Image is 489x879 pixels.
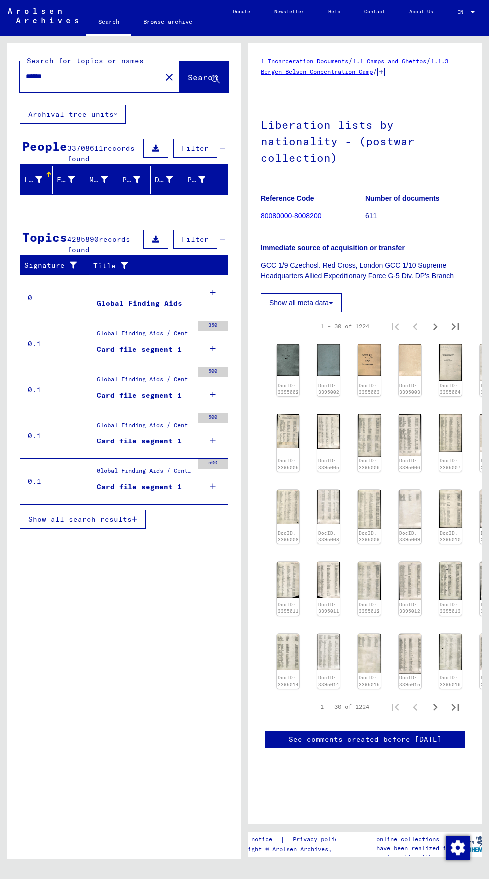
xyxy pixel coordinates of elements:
div: 1 – 30 of 1224 [320,322,369,331]
a: DocID: 3395006 [399,458,420,470]
img: 001.jpg [277,344,299,376]
button: Last page [445,316,465,336]
a: DocID: 3395007 [440,458,461,470]
div: 500 [198,413,228,423]
a: DocID: 3395015 [399,675,420,687]
span: Filter [182,144,209,153]
img: 002.jpg [317,344,340,376]
img: 001.jpg [358,344,380,376]
div: People [22,137,67,155]
div: Card file segment 1 [97,390,182,401]
td: 0 [20,275,89,321]
img: 001.jpg [277,490,299,525]
img: 002.jpg [399,490,421,529]
a: DocID: 3395012 [359,602,380,614]
button: First page [385,316,405,336]
img: 002.jpg [399,414,421,456]
div: Signature [24,258,91,274]
td: 0.1 [20,413,89,458]
div: 1 – 30 of 1224 [320,702,369,711]
img: Change consent [446,836,470,860]
a: DocID: 3395002 [278,383,299,395]
div: Title [93,258,218,274]
div: Place of Birth [122,175,140,185]
span: records found [67,144,135,163]
div: Global Finding Aids / Central Name Index / Reference cards and originals, which have been discove... [97,375,193,389]
a: DocID: 3395011 [318,602,339,614]
button: Clear [159,67,179,87]
a: DocID: 3395003 [359,383,380,395]
a: DocID: 3395015 [359,675,380,687]
div: Date of Birth [155,175,173,185]
span: / [348,56,353,65]
img: 001.jpg [439,490,462,528]
div: Last Name [24,175,42,185]
a: DocID: 3395006 [359,458,380,470]
h1: Liberation lists by nationality - (postwar collection) [261,102,469,179]
button: Last page [445,697,465,717]
div: Title [93,261,208,271]
div: Date of Birth [155,172,185,188]
a: 80080000-8008200 [261,212,321,220]
a: Browse archive [131,10,204,34]
div: 350 [198,321,228,331]
span: Search [188,72,218,82]
div: Maiden Name [89,175,107,185]
a: DocID: 3395005 [278,458,299,470]
button: Filter [173,230,217,249]
a: See comments created before [DATE] [289,734,442,745]
a: DocID: 3395009 [399,530,420,543]
div: Prisoner # [187,172,218,188]
a: 1.1 Camps and Ghettos [353,57,426,65]
button: Show all search results [20,510,146,529]
a: DocID: 3395002 [318,383,339,395]
button: Previous page [405,697,425,717]
p: The Arolsen Archives online collections [376,826,453,844]
div: Maiden Name [89,172,120,188]
a: DocID: 3395010 [440,530,461,543]
mat-header-cell: Last Name [20,166,53,194]
img: 001.jpg [439,414,462,452]
button: Archival tree units [20,105,126,124]
span: Filter [182,235,209,244]
div: First Name [57,175,75,185]
mat-header-cell: Maiden Name [85,166,118,194]
button: Show all meta data [261,293,342,312]
img: 001.jpg [358,562,380,600]
div: 500 [198,459,228,469]
a: DocID: 3395003 [399,383,420,395]
a: DocID: 3395009 [359,530,380,543]
a: DocID: 3395013 [440,602,461,614]
b: Reference Code [261,194,314,202]
img: 001.jpg [358,634,380,673]
mat-header-cell: Place of Birth [118,166,151,194]
a: DocID: 3395008 [318,530,339,543]
img: 001.jpg [439,344,462,381]
button: First page [385,697,405,717]
div: 500 [198,367,228,377]
img: 002.jpg [317,562,340,598]
button: Previous page [405,316,425,336]
img: 001.jpg [277,414,299,448]
span: 4285890 [67,235,99,244]
mat-header-cell: Date of Birth [151,166,183,194]
p: Copyright © Arolsen Archives, 2021 [231,845,354,854]
div: Card file segment 1 [97,436,182,446]
mat-label: Search for topics or names [27,56,144,65]
a: DocID: 3395011 [278,602,299,614]
mat-header-cell: First Name [53,166,85,194]
td: 0.1 [20,321,89,367]
div: First Name [57,172,87,188]
img: 001.jpg [277,562,299,598]
span: / [426,56,431,65]
div: Signature [24,260,81,271]
img: 002.jpg [317,414,340,448]
a: DocID: 3395008 [278,530,299,543]
img: 002.jpg [399,562,421,600]
a: DocID: 3395004 [440,383,461,395]
div: Topics [22,228,67,246]
mat-icon: close [163,71,175,83]
span: / [373,67,377,76]
mat-header-cell: Prisoner # [183,166,227,194]
a: DocID: 3395014 [278,675,299,687]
